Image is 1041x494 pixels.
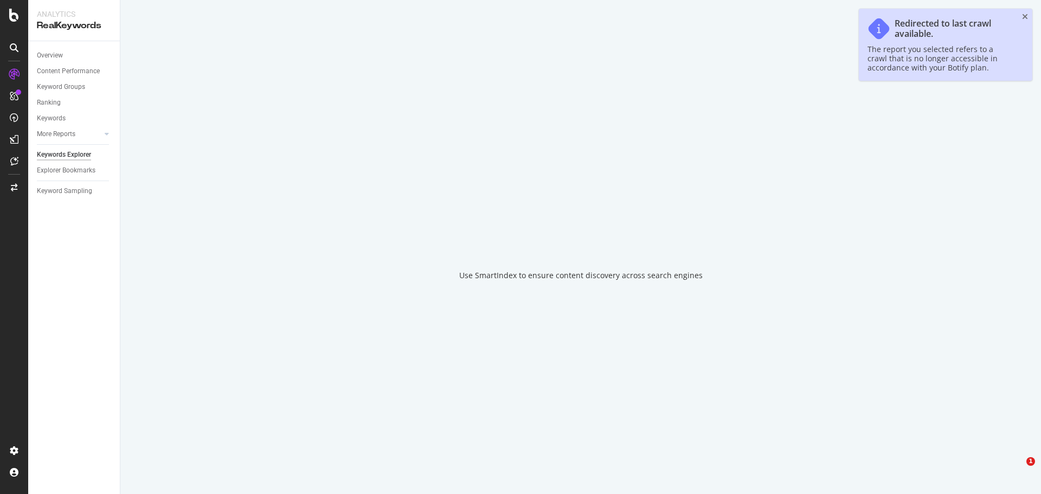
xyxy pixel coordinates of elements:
[37,149,91,161] div: Keywords Explorer
[37,66,112,77] a: Content Performance
[868,44,1013,72] div: The report you selected refers to a crawl that is no longer accessible in accordance with your Bo...
[37,9,111,20] div: Analytics
[542,214,620,253] div: animation
[459,270,703,281] div: Use SmartIndex to ensure content discovery across search engines
[37,20,111,32] div: RealKeywords
[37,97,112,108] a: Ranking
[37,66,100,77] div: Content Performance
[1026,457,1035,466] span: 1
[1022,13,1028,21] div: close toast
[37,81,112,93] a: Keyword Groups
[37,97,61,108] div: Ranking
[37,185,112,197] a: Keyword Sampling
[37,165,95,176] div: Explorer Bookmarks
[37,113,112,124] a: Keywords
[37,165,112,176] a: Explorer Bookmarks
[37,129,101,140] a: More Reports
[1004,457,1030,483] iframe: Intercom live chat
[37,149,112,161] a: Keywords Explorer
[37,185,92,197] div: Keyword Sampling
[895,18,1013,39] div: Redirected to last crawl available.
[37,50,112,61] a: Overview
[37,113,66,124] div: Keywords
[37,129,75,140] div: More Reports
[37,50,63,61] div: Overview
[37,81,85,93] div: Keyword Groups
